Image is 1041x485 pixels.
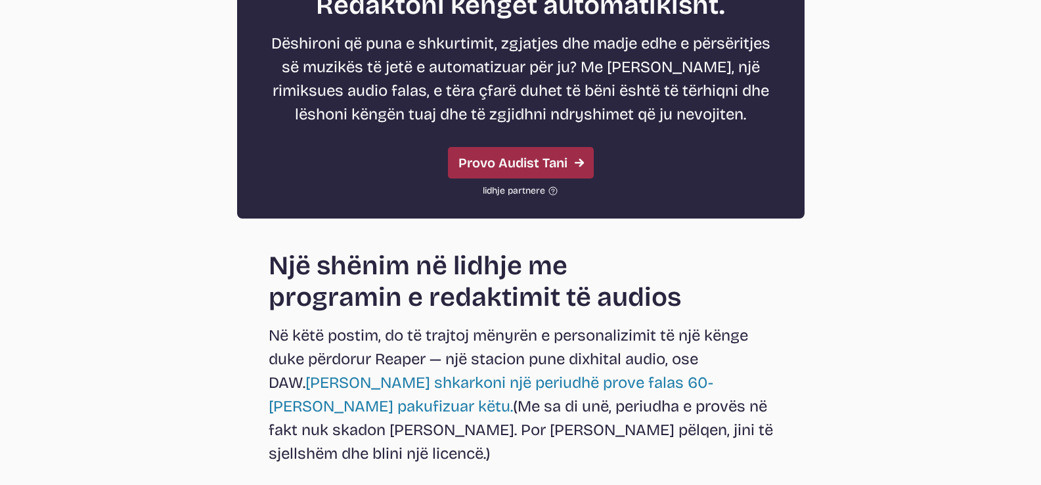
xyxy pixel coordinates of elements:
[269,326,748,392] font: Në këtë postim, do të trajtoj mënyrën e personalizimit të një kënge duke përdorur Reaper — një st...
[269,397,773,463] font: (Me sa di unë, periudha e provës në fakt nuk skadon [PERSON_NAME]. Por [PERSON_NAME] pëlqen, jini...
[269,373,713,415] a: [PERSON_NAME] shkarkoni një periudhë prove falas 60-[PERSON_NAME] pakufizuar këtu.
[448,147,594,179] a: Provo Audist Tani
[269,250,681,313] font: Një shënim në lidhje me programin e redaktimit të audios
[483,185,545,196] font: lidhje partnere
[271,34,770,123] font: Dëshironi që puna e shkurtimit, zgjatjes dhe madje edhe e përsëritjes së muzikës të jetë e automa...
[458,155,567,171] font: Provo Audist Tani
